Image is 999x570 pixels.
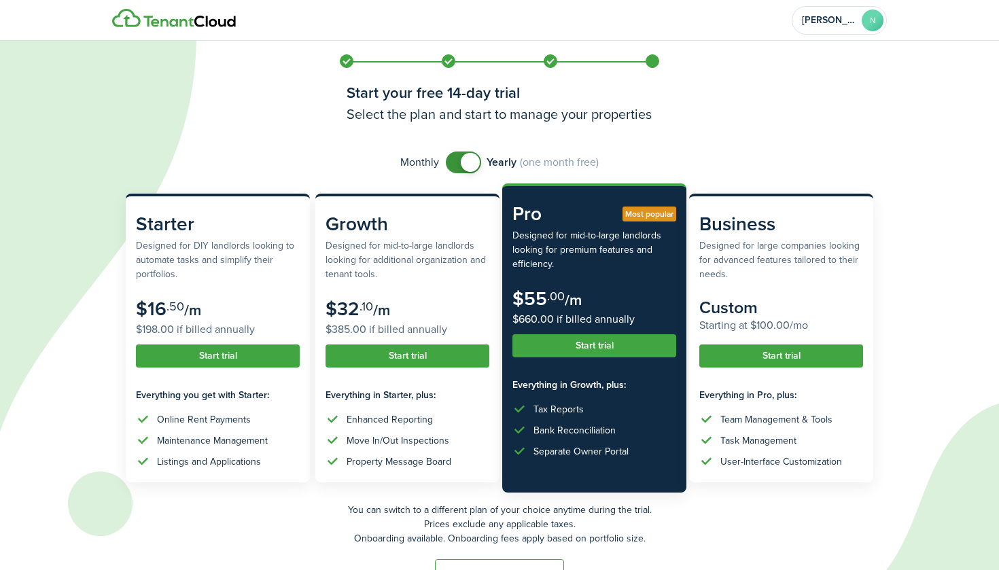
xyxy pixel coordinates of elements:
div: Team Management & Tools [720,412,832,427]
subscription-pricing-card-description: Designed for mid-to-large landlords looking for premium features and efficiency. [512,228,676,271]
div: Property Message Board [347,455,451,469]
subscription-pricing-card-title: Growth [326,210,489,238]
div: Maintenance Management [157,433,268,448]
subscription-pricing-card-description: Designed for DIY landlords looking to automate tasks and simplify their portfolios. [136,238,300,281]
div: Online Rent Payments [157,412,251,427]
button: Open menu [792,6,887,35]
avatar-text: N [862,10,883,31]
div: Listings and Applications [157,455,261,469]
img: Logo [112,9,236,28]
subscription-pricing-card-price-period: /m [373,299,390,321]
subscription-pricing-card-price-annual: $385.00 if billed annually [326,321,489,338]
subscription-pricing-card-features-title: Everything in Pro, plus: [699,388,863,402]
div: Bank Reconciliation [533,423,616,438]
subscription-pricing-card-price-cents: .50 [166,298,184,315]
subscription-pricing-card-description: Designed for mid-to-large landlords looking for additional organization and tenant tools. [326,238,489,281]
subscription-pricing-card-price-period: /m [565,289,582,311]
subscription-pricing-card-features-title: Everything in Growth, plus: [512,378,676,392]
button: Start trial [699,344,863,368]
subscription-pricing-card-price-amount: $16 [136,295,166,323]
subscription-pricing-card-price-period: /m [184,299,201,321]
div: User-Interface Customization [720,455,842,469]
button: Start trial [326,344,489,368]
span: Most popular [625,208,673,220]
button: Start trial [512,334,676,357]
div: Enhanced Reporting [347,412,433,427]
h3: Select the plan and start to manage your properties [347,104,652,124]
subscription-pricing-card-price-annual: $660.00 if billed annually [512,311,676,327]
div: Tax Reports [533,402,584,416]
subscription-pricing-card-price-amount: $32 [326,295,360,323]
subscription-pricing-card-description: Designed for large companies looking for advanced features tailored to their needs. [699,238,863,281]
span: Monthly [400,154,439,171]
subscription-pricing-card-price-cents: .10 [360,298,373,315]
subscription-pricing-card-price-amount: Custom [699,295,758,320]
div: Separate Owner Portal [533,444,629,459]
subscription-pricing-card-features-title: Everything you get with Starter: [136,388,300,402]
div: Task Management [720,433,796,448]
subscription-pricing-card-title: Pro [512,200,676,228]
subscription-pricing-card-price-annual: $198.00 if billed annually [136,321,300,338]
button: Start trial [136,344,300,368]
p: You can switch to a different plan of your choice anytime during the trial. Prices exclude any ap... [126,503,873,546]
h1: Start your free 14-day trial [347,82,652,104]
div: Move In/Out Inspections [347,433,449,448]
subscription-pricing-card-title: Business [699,210,863,238]
subscription-pricing-card-price-cents: .00 [547,287,565,305]
subscription-pricing-card-price-annual: Starting at $100.00/mo [699,317,863,334]
subscription-pricing-card-title: Starter [136,210,300,238]
subscription-pricing-card-features-title: Everything in Starter, plus: [326,388,489,402]
subscription-pricing-card-price-amount: $55 [512,285,547,313]
span: Nadia [802,16,856,25]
